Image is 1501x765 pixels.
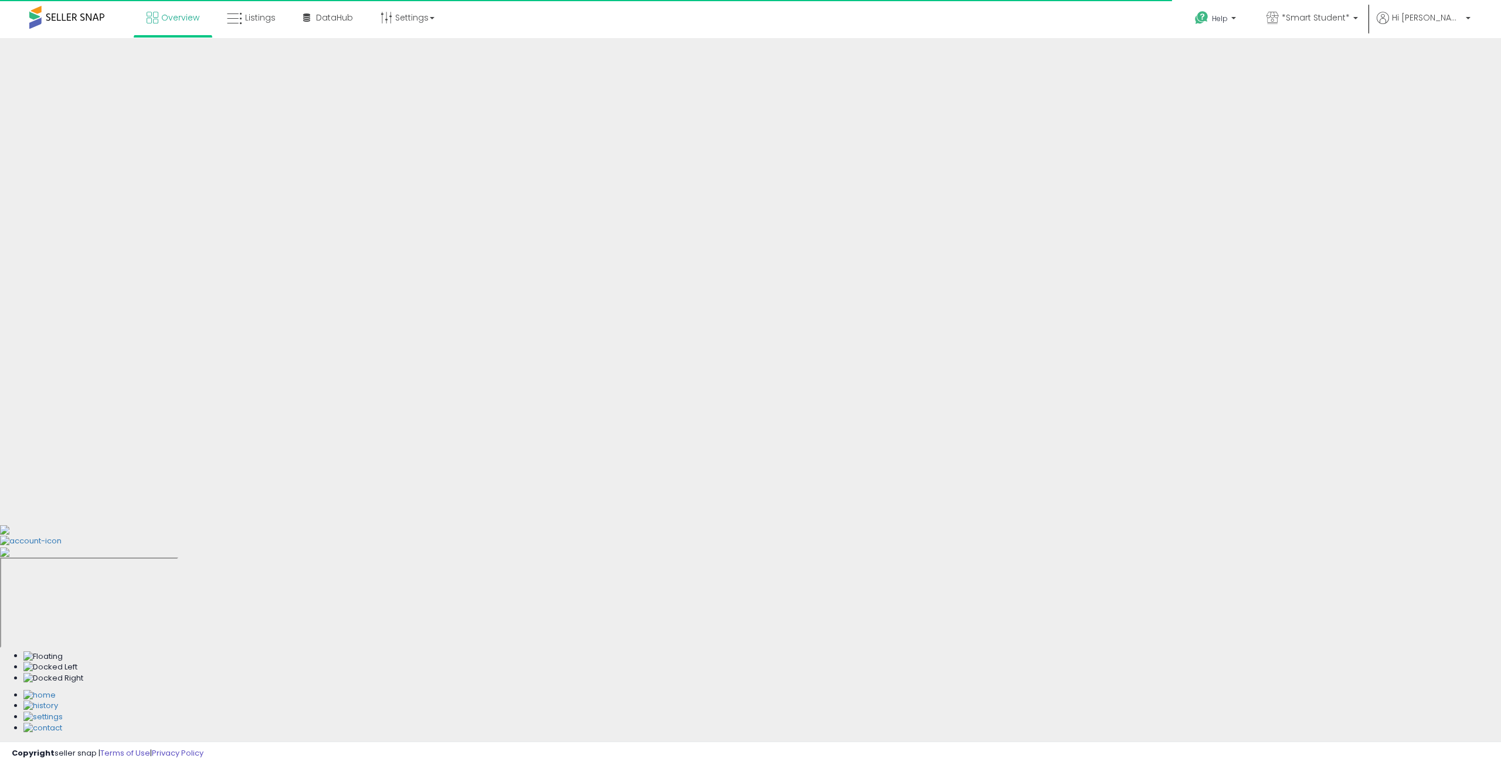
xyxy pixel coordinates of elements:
[245,12,276,23] span: Listings
[23,690,56,701] img: Home
[23,662,77,673] img: Docked Left
[23,701,58,712] img: History
[23,712,63,723] img: Settings
[23,651,63,662] img: Floating
[1186,2,1248,38] a: Help
[316,12,353,23] span: DataHub
[1377,12,1471,38] a: Hi [PERSON_NAME]
[1212,13,1228,23] span: Help
[1282,12,1350,23] span: *Smart Student*
[1194,11,1209,25] i: Get Help
[1392,12,1462,23] span: Hi [PERSON_NAME]
[161,12,199,23] span: Overview
[23,723,62,734] img: Contact
[23,673,83,684] img: Docked Right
